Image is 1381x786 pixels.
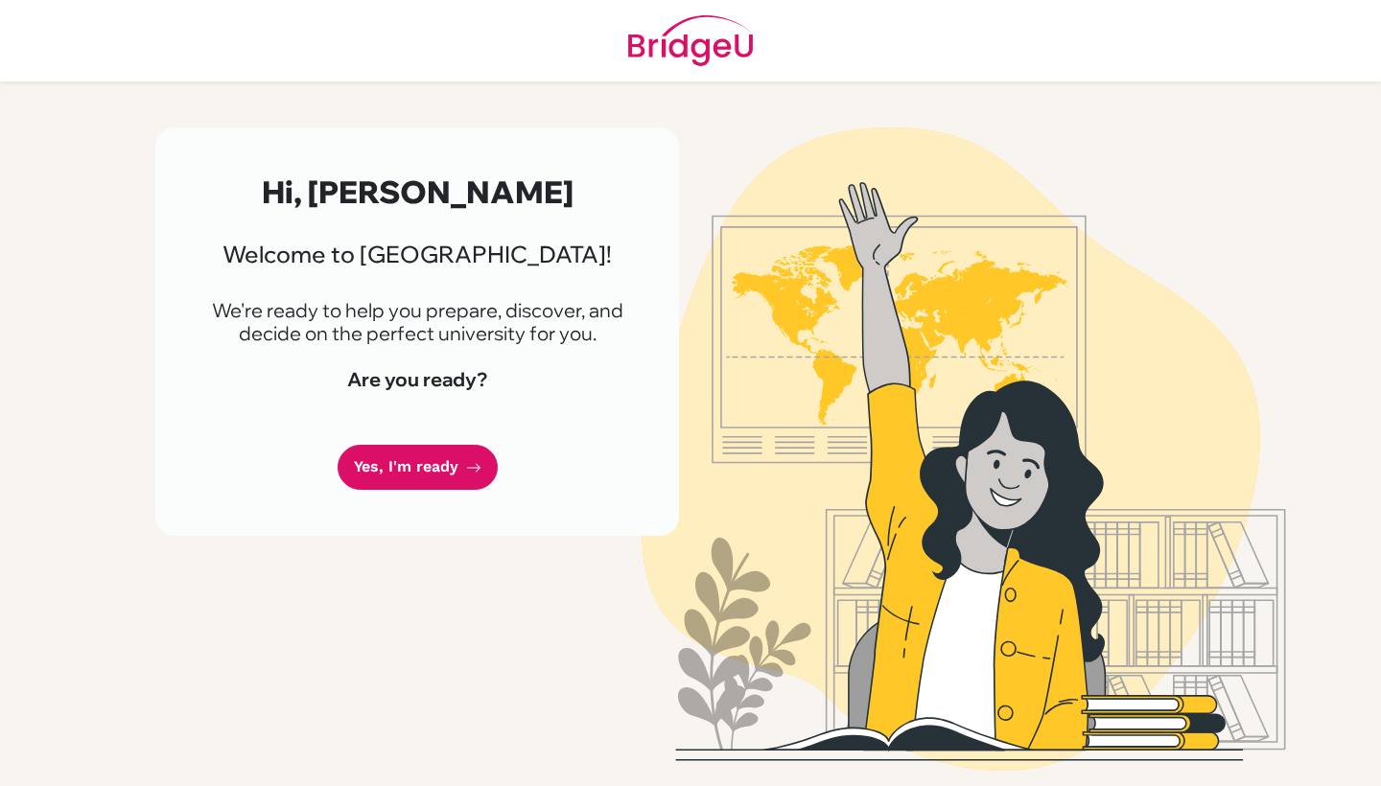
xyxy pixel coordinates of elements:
h2: Hi, [PERSON_NAME] [201,173,633,210]
h4: Are you ready? [201,368,633,391]
p: We're ready to help you prepare, discover, and decide on the perfect university for you. [201,299,633,345]
a: Yes, I'm ready [338,445,498,490]
h3: Welcome to [GEOGRAPHIC_DATA]! [201,241,633,268]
